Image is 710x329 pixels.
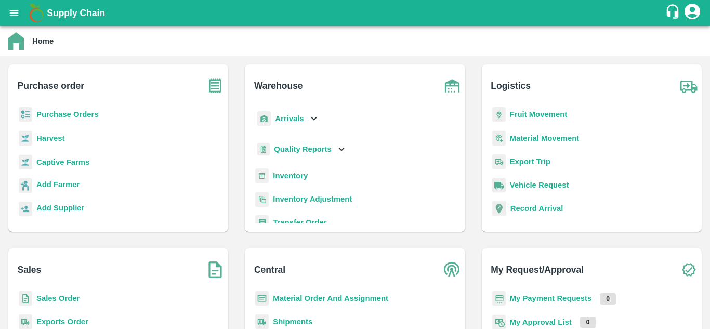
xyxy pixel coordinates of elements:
[274,145,332,153] b: Quality Reports
[510,318,572,326] a: My Approval List
[19,154,32,170] img: harvest
[510,157,550,166] a: Export Trip
[19,291,32,306] img: sales
[36,204,84,212] b: Add Supplier
[273,294,388,302] a: Material Order And Assignment
[255,215,269,230] img: whTransfer
[273,318,312,326] a: Shipments
[510,204,563,213] a: Record Arrival
[257,143,270,156] img: qualityReport
[36,179,80,193] a: Add Farmer
[492,291,506,306] img: payment
[19,202,32,217] img: supplier
[510,134,580,142] a: Material Movement
[439,73,465,99] img: warehouse
[202,257,228,283] img: soSales
[47,8,105,18] b: Supply Chain
[492,201,506,216] img: recordArrival
[36,318,88,326] a: Exports Order
[19,130,32,146] img: harvest
[36,158,89,166] a: Captive Farms
[275,114,304,123] b: Arrivals
[2,1,26,25] button: open drawer
[255,192,269,207] img: inventory
[492,107,506,122] img: fruit
[255,291,269,306] img: centralMaterial
[8,32,24,50] img: home
[273,218,326,227] a: Transfer Order
[665,4,683,22] div: customer-support
[36,134,64,142] a: Harvest
[491,262,584,277] b: My Request/Approval
[600,293,616,305] p: 0
[19,178,32,193] img: farmer
[202,73,228,99] img: purchase
[36,110,99,119] a: Purchase Orders
[510,110,568,119] a: Fruit Movement
[510,294,592,302] a: My Payment Requests
[683,2,702,24] div: account of current user
[676,73,702,99] img: truck
[580,317,596,328] p: 0
[18,78,84,93] b: Purchase order
[255,107,320,130] div: Arrivals
[439,257,465,283] img: central
[676,257,702,283] img: check
[254,78,303,93] b: Warehouse
[26,3,47,23] img: logo
[19,107,32,122] img: reciept
[32,37,54,45] b: Home
[254,262,285,277] b: Central
[36,180,80,189] b: Add Farmer
[273,172,308,180] a: Inventory
[255,139,347,160] div: Quality Reports
[255,168,269,183] img: whInventory
[273,195,352,203] a: Inventory Adjustment
[47,6,665,20] a: Supply Chain
[492,154,506,169] img: delivery
[510,181,569,189] a: Vehicle Request
[491,78,531,93] b: Logistics
[36,202,84,216] a: Add Supplier
[492,130,506,146] img: material
[257,111,271,126] img: whArrival
[492,178,506,193] img: vehicle
[36,294,80,302] a: Sales Order
[18,262,42,277] b: Sales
